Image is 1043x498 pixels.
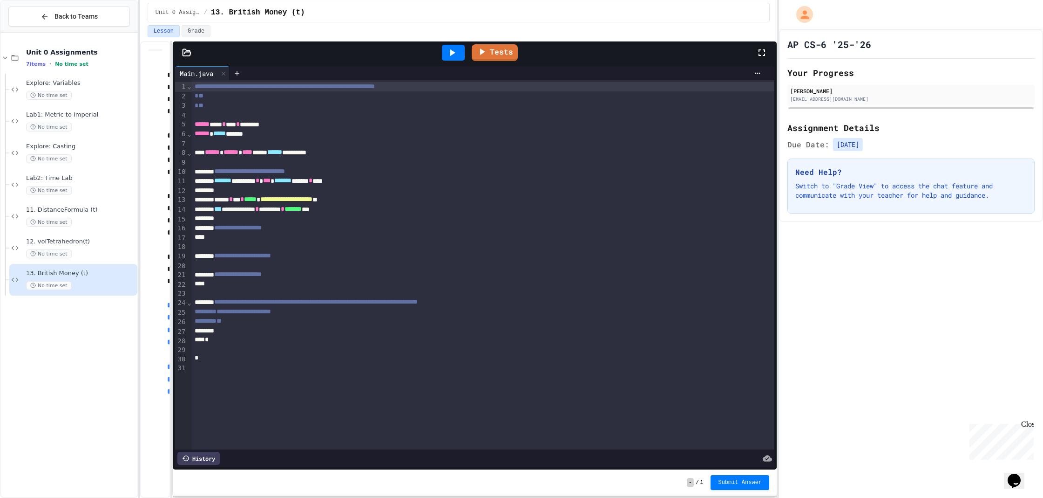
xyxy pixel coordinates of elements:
[156,9,200,16] span: Unit 0 Assignments
[175,327,187,337] div: 27
[175,346,187,355] div: 29
[187,299,191,306] span: Fold line
[204,9,207,16] span: /
[175,252,187,262] div: 19
[211,7,305,18] span: 13. British Money (t)
[175,148,187,158] div: 8
[175,120,187,130] div: 5
[4,4,64,59] div: Chat with us now!Close
[175,158,187,167] div: 9
[8,7,130,27] button: Back to Teams
[175,242,187,252] div: 18
[700,479,703,486] span: 1
[26,123,72,131] span: No time set
[696,479,699,486] span: /
[175,111,187,120] div: 4
[175,101,187,111] div: 3
[175,66,230,80] div: Main.java
[187,149,191,157] span: Fold line
[26,48,135,56] span: Unit 0 Assignments
[26,249,72,258] span: No time set
[175,177,187,187] div: 11
[175,318,187,327] div: 26
[833,138,863,151] span: [DATE]
[786,4,815,25] div: My Account
[790,96,1032,103] div: [EMAIL_ADDRESS][DOMAIN_NAME]
[26,186,72,195] span: No time set
[175,205,187,215] div: 14
[175,364,187,373] div: 31
[182,25,210,37] button: Grade
[26,154,72,163] span: No time set
[26,218,72,227] span: No time set
[175,130,187,139] div: 6
[26,206,135,214] span: 11. DistanceFormula (t)
[175,82,187,92] div: 1
[175,224,187,234] div: 16
[175,139,187,149] div: 7
[787,121,1035,134] h2: Assignment Details
[175,167,187,177] div: 10
[187,83,191,90] span: Fold line
[148,25,180,37] button: Lesson
[175,215,187,224] div: 15
[795,181,1027,200] p: Switch to "Grade View" to access the chat feature and communicate with your teacher for help and ...
[966,420,1034,460] iframe: chat widget
[175,280,187,290] div: 22
[26,61,46,67] span: 7 items
[26,174,135,182] span: Lab2: Time Lab
[26,111,135,119] span: Lab1: Metric to Imperial
[175,69,218,78] div: Main.java
[175,234,187,243] div: 17
[175,289,187,298] div: 23
[26,91,72,100] span: No time set
[26,281,72,290] span: No time set
[175,187,187,196] div: 12
[787,66,1035,79] h2: Your Progress
[787,139,829,150] span: Due Date:
[187,130,191,138] span: Fold line
[175,92,187,102] div: 2
[687,478,694,487] span: -
[711,475,769,490] button: Submit Answer
[175,195,187,205] div: 13
[795,166,1027,178] h3: Need Help?
[1004,461,1034,489] iframe: chat widget
[26,270,135,277] span: 13. British Money (t)
[175,355,187,364] div: 30
[472,44,518,61] a: Tests
[175,308,187,318] div: 25
[26,238,135,246] span: 12. volTetrahedron(t)
[177,452,220,465] div: History
[175,262,187,271] div: 20
[787,38,871,51] h1: AP CS-6 '25-'26
[55,61,88,67] span: No time set
[26,79,135,87] span: Explore: Variables
[175,298,187,308] div: 24
[26,143,135,151] span: Explore: Casting
[718,479,762,486] span: Submit Answer
[54,12,98,21] span: Back to Teams
[175,337,187,346] div: 28
[175,270,187,280] div: 21
[790,87,1032,95] div: [PERSON_NAME]
[49,60,51,68] span: •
